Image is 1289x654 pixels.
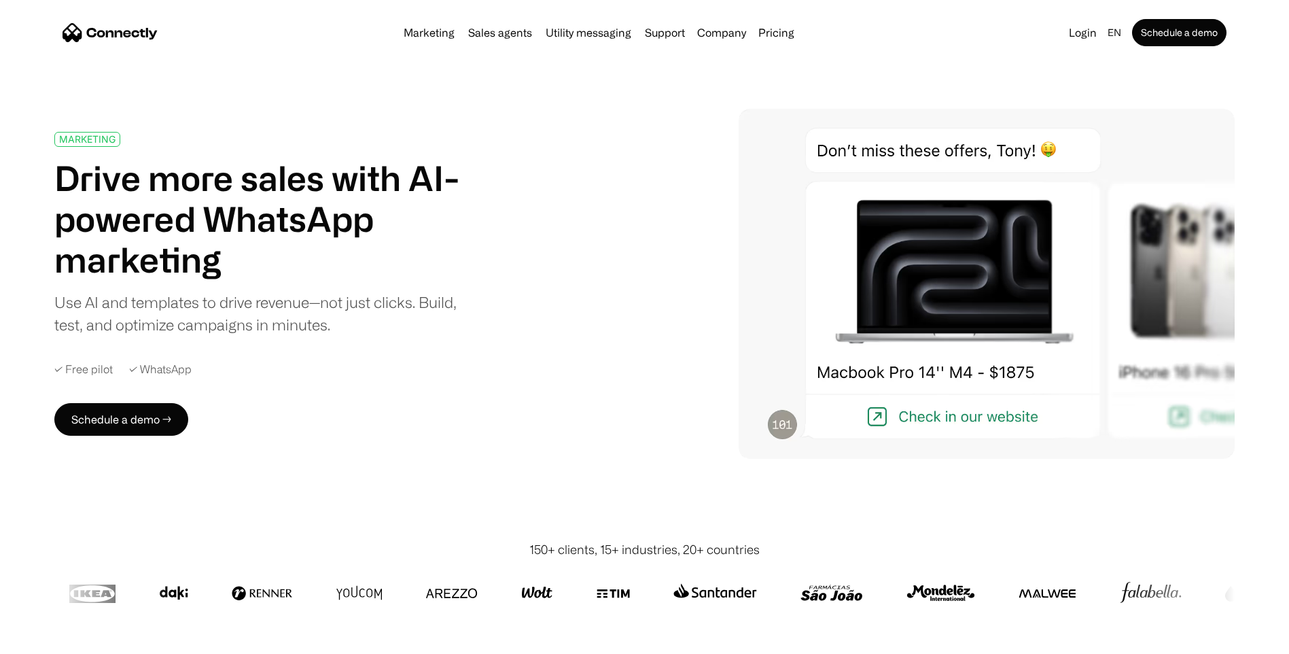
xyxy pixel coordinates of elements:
div: en [1108,23,1121,42]
div: 150+ clients, 15+ industries, 20+ countries [529,540,760,559]
a: Sales agents [463,27,537,38]
div: Company [693,23,750,42]
a: home [63,22,158,43]
div: ✓ WhatsApp [129,363,192,376]
a: Pricing [753,27,800,38]
a: Login [1063,23,1102,42]
div: MARKETING [59,134,116,144]
a: Marketing [398,27,460,38]
ul: Language list [27,630,82,649]
a: Schedule a demo → [54,403,188,436]
a: Support [639,27,690,38]
div: en [1102,23,1129,42]
div: Use AI and templates to drive revenue—not just clicks. Build, test, and optimize campaigns in min... [54,291,474,336]
a: Schedule a demo [1132,19,1226,46]
a: Utility messaging [540,27,637,38]
div: ✓ Free pilot [54,363,113,376]
h1: Drive more sales with AI-powered WhatsApp marketing [54,158,474,280]
aside: Language selected: English [14,629,82,649]
div: Company [697,23,746,42]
